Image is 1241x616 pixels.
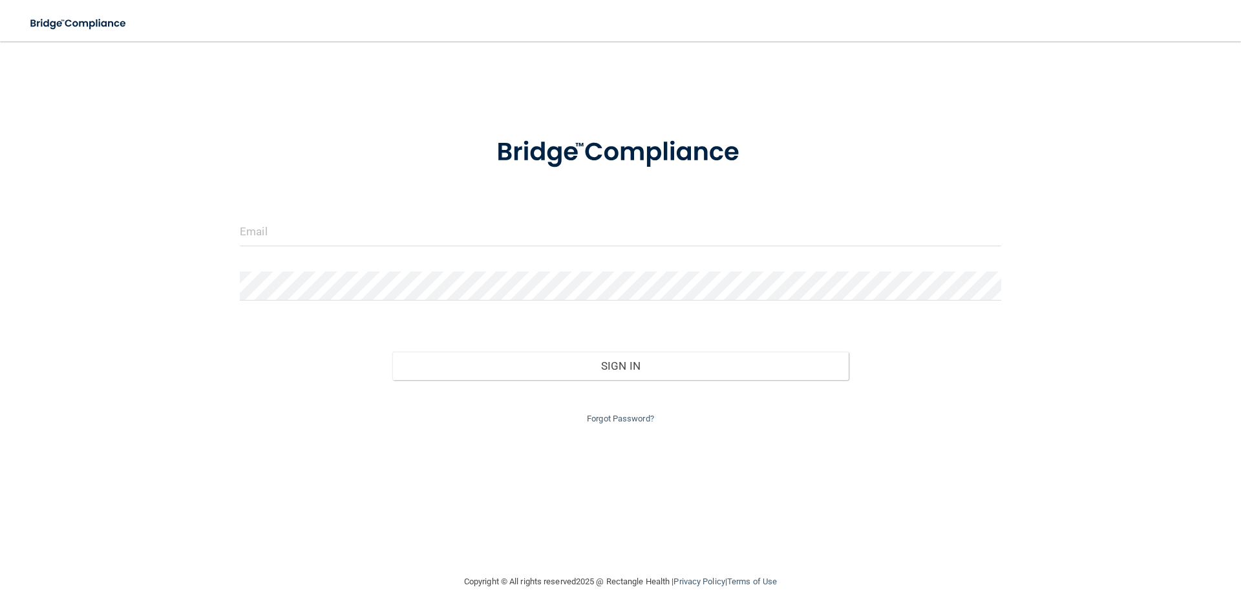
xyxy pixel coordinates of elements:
[727,577,777,586] a: Terms of Use
[674,577,725,586] a: Privacy Policy
[392,352,849,380] button: Sign In
[587,414,654,423] a: Forgot Password?
[470,119,771,186] img: bridge_compliance_login_screen.278c3ca4.svg
[240,217,1001,246] input: Email
[385,561,856,602] div: Copyright © All rights reserved 2025 @ Rectangle Health | |
[19,10,138,37] img: bridge_compliance_login_screen.278c3ca4.svg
